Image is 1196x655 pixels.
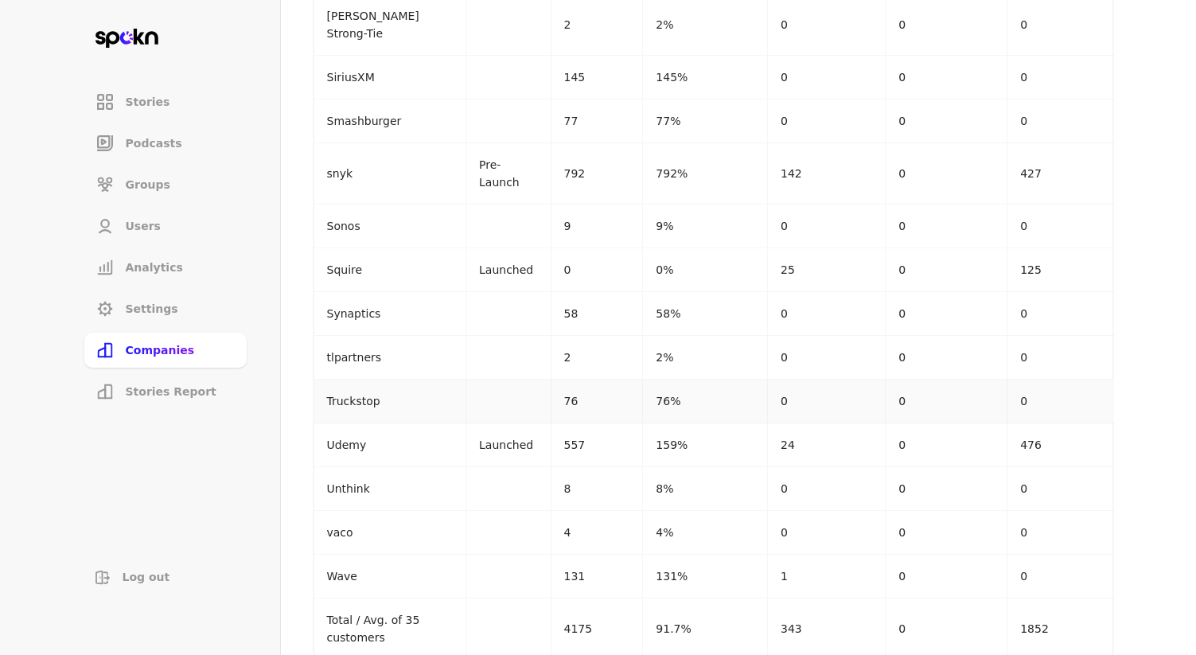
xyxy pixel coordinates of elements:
td: 0 [886,143,1007,205]
p: vaco [327,524,454,541]
td: 0 [886,555,1007,598]
td: Pre-Launch [466,143,551,205]
td: 0 [1007,56,1120,99]
span: Podcasts [126,135,182,151]
td: 58 [551,292,644,336]
span: Groups [126,177,170,193]
td: Launched [466,248,551,292]
td: 131 [551,555,644,598]
td: 792 [551,143,644,205]
td: 2 [551,336,644,380]
td: 4 [551,511,644,555]
td: 0 [1007,467,1120,511]
td: 0 [886,380,1007,423]
td: 0 [1007,292,1120,336]
td: 4% [643,511,768,555]
a: Users [83,207,248,245]
td: Launched [466,423,551,467]
td: 0 [768,467,886,511]
a: Analytics [83,248,248,287]
p: Wave [327,567,454,585]
td: 76% [643,380,768,423]
span: Log out [123,569,170,585]
span: Settings [126,301,178,317]
td: 2% [643,336,768,380]
a: Companies [83,331,248,369]
p: Udemy [327,436,454,454]
td: 77 [551,99,644,143]
a: Stories Report [83,372,248,411]
td: 9 [551,205,644,248]
td: 792% [643,143,768,205]
span: Stories [126,94,170,110]
td: 0% [643,248,768,292]
td: 0 [1007,99,1120,143]
td: 142 [768,143,886,205]
td: 0 [768,56,886,99]
td: 8 [551,467,644,511]
td: 0 [551,248,644,292]
td: 0 [886,423,1007,467]
td: 427 [1007,143,1120,205]
span: Stories Report [126,384,216,400]
td: 0 [1007,205,1120,248]
td: 77% [643,99,768,143]
a: Podcasts [83,124,248,162]
td: 25 [768,248,886,292]
td: 125 [1007,248,1120,292]
p: [PERSON_NAME] Strong-Tie [327,7,454,42]
td: 145% [643,56,768,99]
p: Truckstop [327,392,454,410]
a: Groups [83,166,248,204]
td: 0 [768,380,886,423]
td: 0 [886,248,1007,292]
td: 0 [886,56,1007,99]
td: 58% [643,292,768,336]
a: Settings [83,290,248,328]
a: Stories [83,83,248,121]
button: Log out [83,563,248,591]
td: 0 [1007,380,1120,423]
td: 0 [768,292,886,336]
td: 8% [643,467,768,511]
td: 145 [551,56,644,99]
span: Users [126,218,161,234]
td: 9% [643,205,768,248]
p: Synaptics [327,305,454,322]
td: 0 [1007,511,1120,555]
td: 0 [886,292,1007,336]
p: Unthink [327,480,454,497]
td: 0 [768,99,886,143]
td: 131% [643,555,768,598]
td: 0 [768,511,886,555]
span: Analytics [126,259,183,275]
p: Squire [327,261,454,279]
td: 0 [1007,336,1120,380]
td: 557 [551,423,644,467]
p: snyk [327,165,454,182]
p: tlpartners [327,349,454,366]
td: 24 [768,423,886,467]
td: 0 [886,511,1007,555]
p: Sonos [327,217,454,235]
td: 0 [768,336,886,380]
td: 76 [551,380,644,423]
td: 476 [1007,423,1120,467]
p: SiriusXM [327,68,454,86]
td: 0 [886,336,1007,380]
td: 0 [886,99,1007,143]
p: Total / Avg. of 35 customers [327,611,454,646]
p: Smashburger [327,112,454,130]
td: 0 [886,205,1007,248]
td: 1 [768,555,886,598]
td: 0 [768,205,886,248]
td: 159% [643,423,768,467]
td: 0 [886,467,1007,511]
td: 0 [1007,555,1120,598]
span: Companies [126,342,195,358]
